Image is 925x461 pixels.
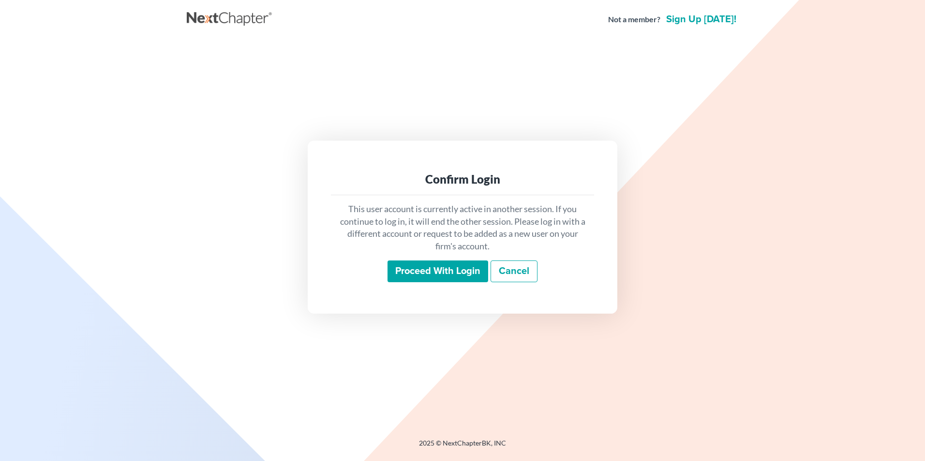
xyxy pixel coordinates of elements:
a: Cancel [491,260,537,283]
strong: Not a member? [608,14,660,25]
div: Confirm Login [339,172,586,187]
a: Sign up [DATE]! [664,14,738,24]
p: This user account is currently active in another session. If you continue to log in, it will end ... [339,203,586,253]
input: Proceed with login [388,260,488,283]
div: 2025 © NextChapterBK, INC [187,438,738,456]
